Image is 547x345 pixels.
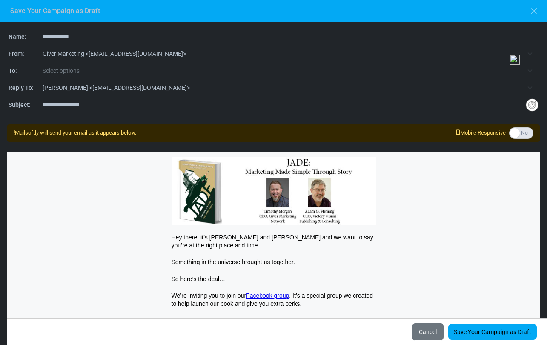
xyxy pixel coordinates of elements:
[9,66,40,75] div: To:
[448,324,537,340] a: Save Your Campaign as Draft
[172,233,376,250] p: Hey there, it’s [PERSON_NAME] and [PERSON_NAME] and we want to say you’re at the right place and ...
[9,32,40,41] div: Name:
[14,129,136,137] div: Mailsoftly will send your email as it appears below.
[412,323,444,341] button: Cancel
[43,46,538,61] span: Giver Marketing <info@givermarketing.net>
[172,157,376,225] img: JADE: Marketing Made Simple Through Story
[43,67,80,74] span: Select options
[246,292,289,299] a: Facebook group
[172,275,376,284] p: So here’s the deal…
[9,49,40,58] div: From:
[9,83,40,92] div: Reply To:
[526,98,538,112] img: Insert Variable
[510,55,520,65] img: npw-badge-icon-locked.svg
[43,49,523,59] span: Giver Marketing <info@givermarketing.net>
[172,292,376,308] p: We’re inviting you to join our . It’s a special group we created to help launch our book and give...
[456,129,506,137] span: Mobile Responsive
[172,317,273,324] strong: To join, just press the button below:
[43,80,538,95] span: Timothy Morgan <info@givermarketing.com>
[43,63,538,78] span: Select options
[9,101,40,109] div: Subject:
[10,7,100,15] h6: Save Your Campaign as Draft
[43,83,523,93] span: Timothy Morgan <info@givermarketing.com>
[43,66,523,76] span: Select options
[172,258,376,267] p: Something in the universe brought us together.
